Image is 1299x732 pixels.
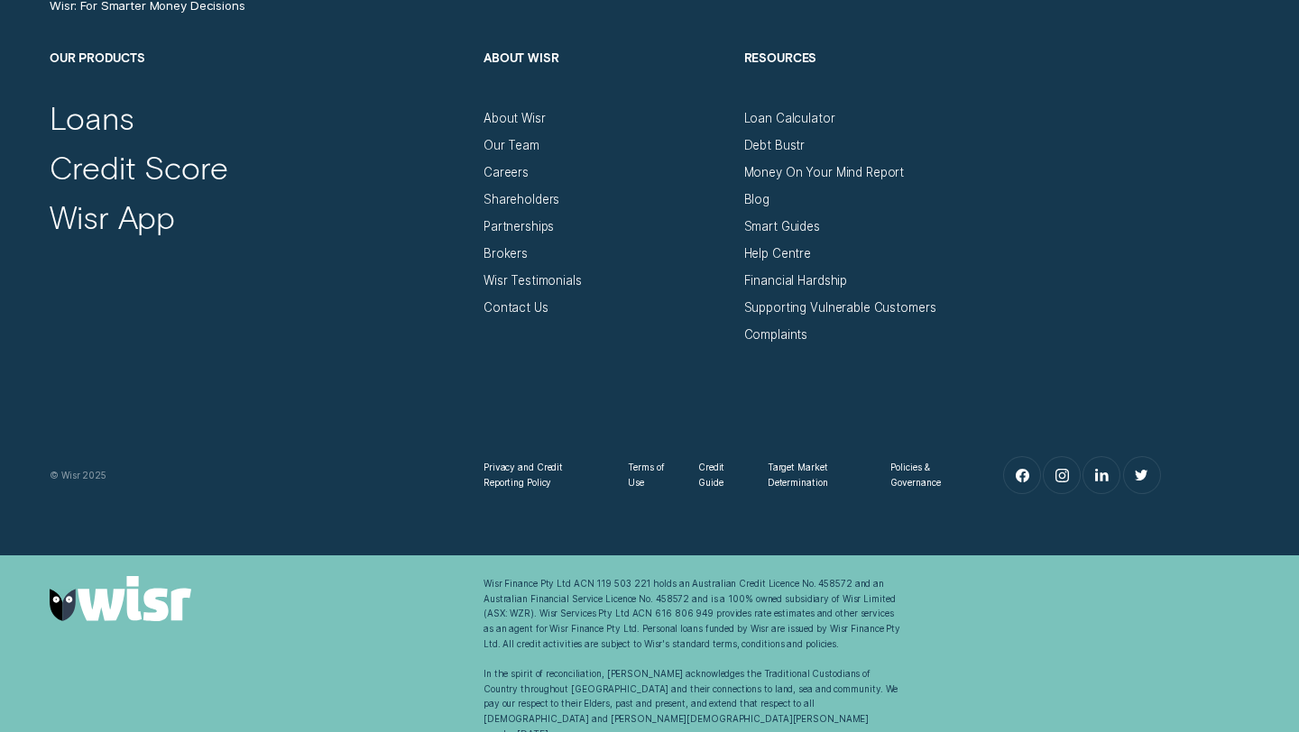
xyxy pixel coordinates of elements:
[1083,457,1119,493] a: LinkedIn
[744,219,820,234] a: Smart Guides
[744,246,812,261] a: Help Centre
[50,576,191,621] img: Wisr
[50,197,175,236] a: Wisr App
[744,300,936,316] a: Supporting Vulnerable Customers
[484,111,546,126] a: About Wisr
[50,148,228,187] a: Credit Score
[484,246,528,261] a: Brokers
[1004,457,1040,493] a: Facebook
[698,460,741,490] a: Credit Guide
[744,165,905,180] a: Money On Your Mind Report
[484,138,539,153] a: Our Team
[744,273,848,288] a: Financial Hardship
[1044,457,1080,493] a: Instagram
[744,138,806,153] a: Debt Bustr
[484,300,548,316] a: Contact Us
[42,468,476,483] div: © Wisr 2025
[744,327,808,343] a: Complaints
[890,460,962,490] a: Policies & Governance
[484,460,601,490] a: Privacy and Credit Reporting Policy
[628,460,671,490] a: Terms of Use
[50,98,134,137] a: Loans
[50,50,468,111] h2: Our Products
[768,460,864,490] a: Target Market Determination
[744,192,769,207] a: Blog
[744,50,990,111] h2: Resources
[744,111,835,126] a: Loan Calculator
[484,273,582,288] a: Wisr Testimonials
[484,50,729,111] h2: About Wisr
[484,192,559,207] a: Shareholders
[1124,457,1160,493] a: Twitter
[484,165,529,180] a: Careers
[484,219,554,234] a: Partnerships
